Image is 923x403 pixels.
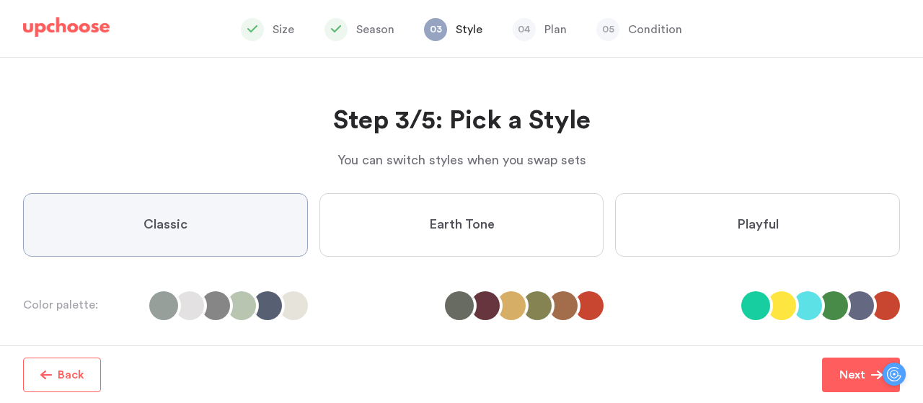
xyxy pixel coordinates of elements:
span: Classic [143,216,187,234]
p: Next [839,366,865,384]
p: Season [356,21,394,38]
span: 04 [513,18,536,41]
span: 03 [424,18,447,41]
p: Back [58,366,84,384]
p: Style [456,21,482,38]
span: Earth Tone [429,216,495,234]
img: UpChoose [23,17,110,37]
p: Condition [628,21,682,38]
button: Next [822,358,900,392]
p: Size [273,21,294,38]
p: Plan [544,21,567,38]
h2: Step 3/5: Pick a Style [23,104,900,138]
span: Playful [737,216,779,234]
a: UpChoose [23,17,110,44]
span: You can switch styles when you swap sets [337,154,586,167]
button: Back [23,358,101,392]
span: 05 [596,18,619,41]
